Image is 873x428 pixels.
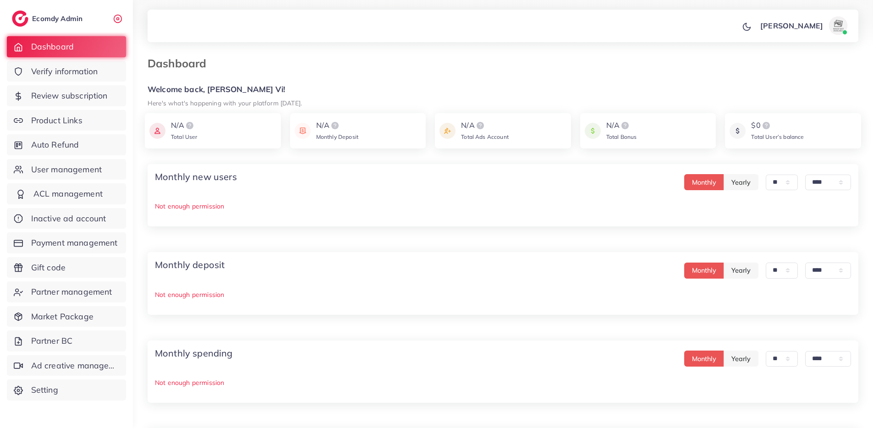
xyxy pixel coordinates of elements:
div: N/A [461,120,509,131]
div: N/A [606,120,637,131]
a: Market Package [7,306,126,327]
img: logo [475,120,486,131]
h3: Dashboard [148,57,214,70]
span: Inactive ad account [31,213,106,225]
span: Product Links [31,115,82,126]
img: icon payment [585,120,601,142]
a: Verify information [7,61,126,82]
img: avatar [829,16,847,35]
div: N/A [316,120,358,131]
img: logo [620,120,631,131]
span: Dashboard [31,41,74,53]
span: Setting [31,384,58,396]
span: Auto Refund [31,139,79,151]
span: ACL management [33,188,103,200]
a: Partner BC [7,330,126,351]
p: [PERSON_NAME] [760,20,823,31]
p: Not enough permission [155,201,851,212]
a: Payment management [7,232,126,253]
div: $0 [751,120,804,131]
img: icon payment [149,120,165,142]
span: Total Bonus [606,133,637,140]
p: Not enough permission [155,289,851,300]
span: Review subscription [31,90,108,102]
img: icon payment [439,120,456,142]
span: Partner management [31,286,112,298]
button: Monthly [684,351,724,367]
h2: Ecomdy Admin [32,14,85,23]
h4: Monthly new users [155,171,237,182]
img: icon payment [730,120,746,142]
a: Gift code [7,257,126,278]
a: Ad creative management [7,355,126,376]
a: [PERSON_NAME]avatar [755,16,851,35]
span: Ad creative management [31,360,119,372]
small: Here's what's happening with your platform [DATE]. [148,99,302,107]
img: logo [12,11,28,27]
img: icon payment [295,120,311,142]
button: Monthly [684,174,724,190]
img: logo [329,120,340,131]
button: Yearly [724,351,758,367]
a: Dashboard [7,36,126,57]
span: Partner BC [31,335,73,347]
a: Setting [7,379,126,401]
span: Gift code [31,262,66,274]
span: Verify information [31,66,98,77]
a: logoEcomdy Admin [12,11,85,27]
a: Partner management [7,281,126,302]
span: User management [31,164,102,176]
span: Total Ads Account [461,133,509,140]
span: Payment management [31,237,118,249]
a: Review subscription [7,85,126,106]
h4: Monthly deposit [155,259,225,270]
p: Not enough permission [155,377,851,388]
img: logo [761,120,772,131]
span: Market Package [31,311,93,323]
a: Auto Refund [7,134,126,155]
span: Monthly Deposit [316,133,358,140]
button: Monthly [684,263,724,279]
button: Yearly [724,263,758,279]
span: Total User’s balance [751,133,804,140]
h5: Welcome back, [PERSON_NAME] Vi! [148,85,858,94]
button: Yearly [724,174,758,190]
a: Inactive ad account [7,208,126,229]
img: logo [184,120,195,131]
div: N/A [171,120,198,131]
a: User management [7,159,126,180]
a: ACL management [7,183,126,204]
a: Product Links [7,110,126,131]
h4: Monthly spending [155,348,233,359]
span: Total User [171,133,198,140]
